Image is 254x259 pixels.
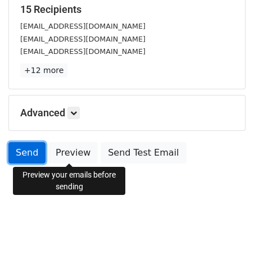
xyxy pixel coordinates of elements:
h5: 15 Recipients [20,3,234,16]
a: +12 more [20,63,67,78]
small: [EMAIL_ADDRESS][DOMAIN_NAME] [20,35,146,43]
small: [EMAIL_ADDRESS][DOMAIN_NAME] [20,22,146,30]
a: Preview [48,142,98,163]
small: [EMAIL_ADDRESS][DOMAIN_NAME] [20,47,146,56]
div: Preview your emails before sending [13,167,125,195]
iframe: Chat Widget [198,205,254,259]
a: Send [8,142,46,163]
a: Send Test Email [101,142,186,163]
h5: Advanced [20,107,234,119]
